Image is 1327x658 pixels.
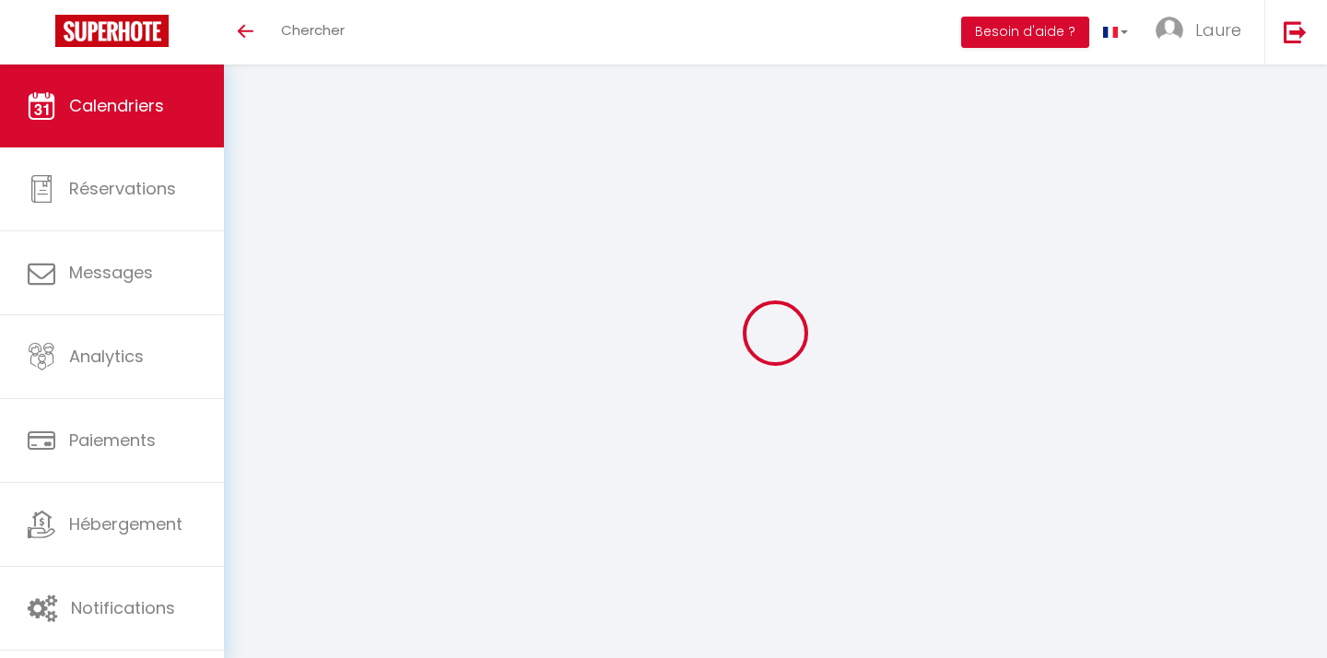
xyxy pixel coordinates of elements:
[69,261,153,284] span: Messages
[1195,18,1241,41] span: Laure
[69,177,176,200] span: Réservations
[69,94,164,117] span: Calendriers
[1156,17,1183,44] img: ...
[71,596,175,619] span: Notifications
[69,345,144,368] span: Analytics
[69,429,156,452] span: Paiements
[961,17,1089,48] button: Besoin d'aide ?
[281,20,345,40] span: Chercher
[69,512,182,535] span: Hébergement
[1284,20,1307,43] img: logout
[55,15,169,47] img: Super Booking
